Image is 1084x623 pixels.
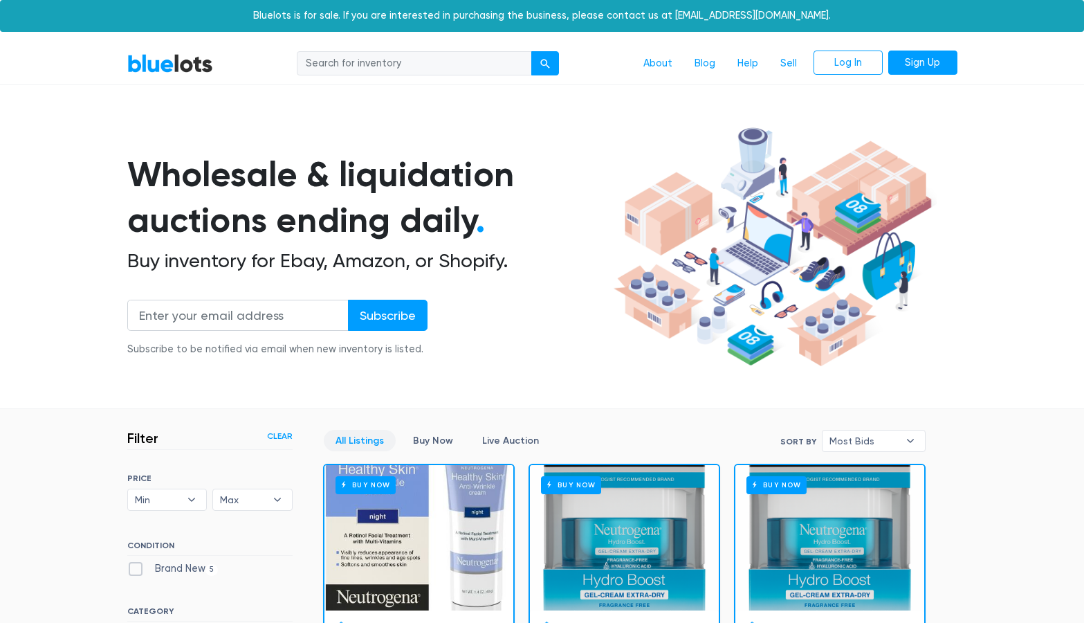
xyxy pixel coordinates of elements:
[127,53,213,73] a: BlueLots
[297,51,532,76] input: Search for inventory
[896,431,925,451] b: ▾
[632,51,683,77] a: About
[829,431,899,451] span: Most Bids
[324,465,513,611] a: Buy Now
[888,51,957,75] a: Sign Up
[769,51,808,77] a: Sell
[127,541,293,556] h6: CONDITION
[127,606,293,622] h6: CATEGORY
[814,51,883,75] a: Log In
[220,489,266,510] span: Max
[127,473,293,483] h6: PRICE
[401,430,465,451] a: Buy Now
[127,152,609,244] h1: Wholesale & liquidation auctions ending daily
[726,51,769,77] a: Help
[476,199,485,241] span: .
[530,465,719,611] a: Buy Now
[127,300,349,331] input: Enter your email address
[263,489,292,510] b: ▾
[735,465,924,611] a: Buy Now
[348,300,428,331] input: Subscribe
[127,249,609,273] h2: Buy inventory for Ebay, Amazon, or Shopify.
[541,476,601,494] h6: Buy Now
[127,561,219,577] label: Brand New
[324,430,396,451] a: All Listings
[135,489,181,510] span: Min
[609,121,937,373] img: hero-ee84e7d0318cb26816c560f6b4441b76977f77a177738b4e94f68c95b2b83dbb.png
[177,489,206,510] b: ▾
[127,430,158,446] h3: Filter
[470,430,551,451] a: Live Auction
[127,342,428,357] div: Subscribe to be notified via email when new inventory is listed.
[336,476,396,494] h6: Buy Now
[267,430,293,442] a: Clear
[683,51,726,77] a: Blog
[746,476,807,494] h6: Buy Now
[205,564,219,575] span: 5
[780,435,816,448] label: Sort By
